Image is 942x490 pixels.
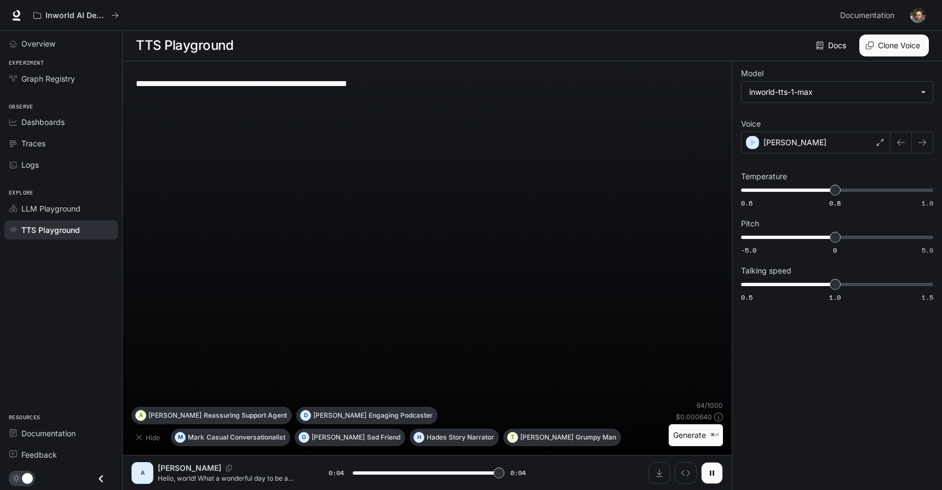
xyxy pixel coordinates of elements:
[741,70,763,77] p: Model
[741,173,787,180] p: Temperature
[4,34,118,53] a: Overview
[299,429,309,446] div: O
[295,429,405,446] button: O[PERSON_NAME]Sad Friend
[741,120,761,128] p: Voice
[414,429,424,446] div: H
[749,87,915,98] div: inworld-tts-1-max
[131,407,292,424] button: A[PERSON_NAME]Reassuring Support Agent
[859,35,929,56] button: Clone Voice
[829,293,841,302] span: 1.0
[410,429,499,446] button: HHadesStory Narrator
[449,434,494,441] p: Story Narrator
[4,134,118,153] a: Traces
[741,246,756,255] span: -5.0
[922,246,933,255] span: 5.0
[158,463,221,474] p: [PERSON_NAME]
[221,465,237,471] button: Copy Voice ID
[907,4,929,26] button: User avatar
[922,293,933,302] span: 1.5
[675,462,697,484] button: Inspect
[4,112,118,132] a: Dashboards
[21,428,76,439] span: Documentation
[840,9,894,22] span: Documentation
[301,407,311,424] div: D
[367,434,400,441] p: Sad Friend
[21,224,80,236] span: TTS Playground
[710,432,719,438] p: ⌘⏎
[836,4,903,26] a: Documentation
[741,267,791,275] p: Talking speed
[4,69,118,88] a: Graph Registry
[45,11,107,20] p: Inworld AI Demos
[520,434,573,441] p: [PERSON_NAME]
[204,412,287,419] p: Reassuring Support Agent
[131,429,166,446] button: Hide
[648,462,670,484] button: Download audio
[21,116,65,128] span: Dashboards
[508,429,518,446] div: T
[148,412,202,419] p: [PERSON_NAME]
[829,198,841,208] span: 0.8
[313,412,366,419] p: [PERSON_NAME]
[136,407,146,424] div: A
[4,445,118,464] a: Feedback
[833,246,837,255] span: 0
[741,198,753,208] span: 0.6
[814,35,851,56] a: Docs
[922,198,933,208] span: 1.0
[910,8,926,23] img: User avatar
[4,424,118,443] a: Documentation
[329,468,344,478] span: 0:04
[576,434,616,441] p: Grumpy Man
[136,35,233,56] h1: TTS Playground
[28,4,124,26] button: All workspaces
[21,203,81,214] span: LLM Playground
[369,412,433,419] p: Engaging Podcaster
[312,434,365,441] p: [PERSON_NAME]
[676,412,712,421] p: $ 0.000640
[510,468,526,478] span: 0:04
[4,220,118,240] a: TTS Playground
[134,464,151,482] div: A
[296,407,438,424] button: D[PERSON_NAME]Engaging Podcaster
[89,468,113,490] button: Close drawer
[21,159,39,170] span: Logs
[742,82,933,102] div: inworld-tts-1-max
[4,199,118,218] a: LLM Playground
[206,434,285,441] p: Casual Conversationalist
[21,138,45,149] span: Traces
[669,424,723,447] button: Generate⌘⏎
[171,429,290,446] button: MMarkCasual Conversationalist
[21,73,75,84] span: Graph Registry
[22,472,33,484] span: Dark mode toggle
[427,434,446,441] p: Hades
[175,429,185,446] div: M
[741,293,753,302] span: 0.5
[741,220,759,227] p: Pitch
[21,449,57,460] span: Feedback
[158,474,302,483] p: Hello, world! What a wonderful day to be a text-to-speech model!
[503,429,621,446] button: T[PERSON_NAME]Grumpy Man
[4,155,118,174] a: Logs
[697,401,723,410] p: 64 / 1000
[21,38,55,49] span: Overview
[188,434,204,441] p: Mark
[763,137,826,148] p: [PERSON_NAME]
